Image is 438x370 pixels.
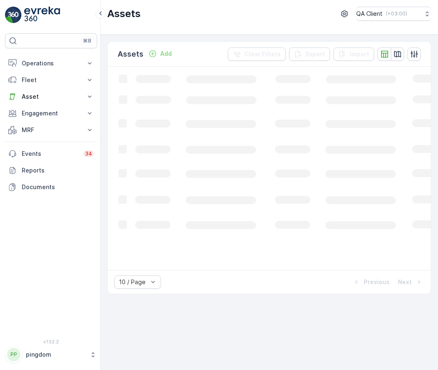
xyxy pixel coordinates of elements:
[398,278,412,286] p: Next
[5,339,97,344] span: v 1.52.2
[7,348,20,361] div: PP
[5,72,97,88] button: Fleet
[5,105,97,122] button: Engagement
[5,162,97,179] a: Reports
[306,50,325,58] p: Export
[22,76,81,84] p: Fleet
[289,47,330,61] button: Export
[244,50,281,58] p: Clear Filters
[160,50,172,58] p: Add
[5,145,97,162] a: Events34
[356,7,431,21] button: QA Client(+03:00)
[397,277,424,287] button: Next
[22,109,81,117] p: Engagement
[228,47,286,61] button: Clear Filters
[22,150,78,158] p: Events
[350,50,369,58] p: Import
[364,278,390,286] p: Previous
[5,7,22,23] img: logo
[107,7,141,20] p: Assets
[386,10,407,17] p: ( +03:00 )
[85,150,92,157] p: 34
[5,346,97,363] button: PPpingdom
[5,55,97,72] button: Operations
[22,166,94,175] p: Reports
[5,179,97,195] a: Documents
[333,47,374,61] button: Import
[22,92,81,101] p: Asset
[24,7,60,23] img: logo_light-DOdMpM7g.png
[22,59,81,67] p: Operations
[356,10,383,18] p: QA Client
[26,350,86,359] p: pingdom
[22,183,94,191] p: Documents
[145,49,175,59] button: Add
[22,126,81,134] p: MRF
[83,37,91,44] p: ⌘B
[118,48,143,60] p: Assets
[5,88,97,105] button: Asset
[351,277,390,287] button: Previous
[5,122,97,138] button: MRF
